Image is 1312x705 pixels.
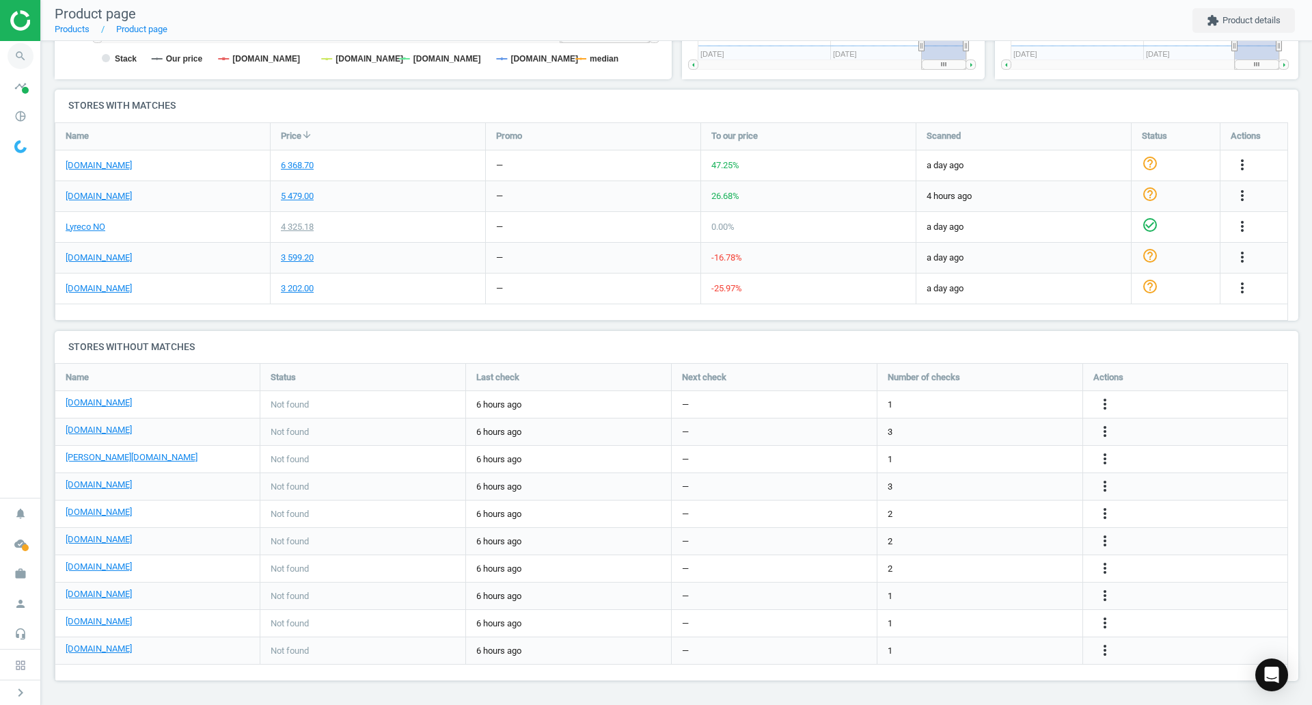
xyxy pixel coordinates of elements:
span: 1 [888,617,892,630]
button: more_vert [1234,218,1250,236]
span: Not found [271,453,309,466]
button: more_vert [1097,423,1113,441]
span: Actions [1231,130,1261,142]
a: [DOMAIN_NAME] [66,397,132,409]
span: Not found [271,481,309,493]
h4: Stores without matches [55,331,1298,363]
i: cloud_done [8,531,33,557]
span: — [682,481,689,493]
i: pie_chart_outlined [8,103,33,129]
i: more_vert [1097,533,1113,549]
span: Number of checks [888,371,960,384]
a: [DOMAIN_NAME] [66,190,132,202]
button: extensionProduct details [1192,8,1295,33]
div: 6 368.70 [281,159,314,172]
button: more_vert [1097,587,1113,605]
span: Price [281,130,301,142]
i: search [8,43,33,69]
span: 6 hours ago [476,481,661,493]
span: Actions [1093,371,1123,384]
span: Not found [271,426,309,438]
i: more_vert [1097,560,1113,576]
button: more_vert [1097,560,1113,578]
span: — [682,426,689,438]
div: 3 599.20 [281,252,314,264]
tspan: [DOMAIN_NAME] [413,54,481,64]
span: Name [66,130,89,142]
a: [DOMAIN_NAME] [66,643,132,655]
a: [DOMAIN_NAME] [66,615,132,628]
a: Lyreco NO [66,221,105,233]
i: more_vert [1097,615,1113,631]
a: [DOMAIN_NAME] [66,159,132,172]
div: — [496,159,503,172]
i: more_vert [1097,396,1113,412]
a: [DOMAIN_NAME] [66,561,132,573]
span: 1 [888,399,892,411]
span: 6 hours ago [476,535,661,548]
i: check_circle_outline [1142,217,1158,233]
span: Not found [271,617,309,630]
span: 3 [888,426,892,438]
i: chevron_right [12,684,29,701]
div: — [496,190,503,202]
span: Not found [271,399,309,411]
button: more_vert [1097,451,1113,468]
button: more_vert [1234,187,1250,205]
a: Products [55,24,90,34]
button: more_vert [1097,615,1113,633]
i: more_vert [1097,423,1113,440]
div: — [496,221,503,233]
a: [DOMAIN_NAME] [66,424,132,436]
span: Name [66,371,89,384]
i: more_vert [1234,157,1250,173]
span: 4 hours ago [927,190,1121,202]
a: [DOMAIN_NAME] [66,588,132,600]
span: 6 hours ago [476,617,661,630]
span: 6 hours ago [476,508,661,520]
button: more_vert [1097,505,1113,523]
i: more_vert [1097,505,1113,522]
span: Not found [271,645,309,657]
span: 6 hours ago [476,645,661,657]
span: Promo [496,130,522,142]
button: more_vert [1234,249,1250,267]
i: timeline [8,73,33,99]
span: — [682,399,689,411]
span: 0.00 % [711,222,735,232]
button: more_vert [1097,642,1113,660]
a: [DOMAIN_NAME] [66,533,132,546]
span: 6 hours ago [476,563,661,575]
span: Not found [271,590,309,602]
i: arrow_downward [301,129,312,140]
img: ajHJNr6hYgQAAAAASUVORK5CYII= [10,10,107,31]
div: — [496,282,503,295]
span: 6 hours ago [476,590,661,602]
span: 2 [888,535,892,548]
a: [DOMAIN_NAME] [66,252,132,264]
span: a day ago [927,221,1121,233]
i: more_vert [1097,642,1113,659]
i: more_vert [1234,218,1250,235]
i: help_outline [1142,186,1158,202]
span: a day ago [927,282,1121,295]
div: — [496,252,503,264]
a: [DOMAIN_NAME] [66,506,132,518]
span: — [682,453,689,466]
tspan: [DOMAIN_NAME] [510,54,578,64]
div: Open Intercom Messenger [1255,659,1288,691]
span: a day ago [927,159,1121,172]
span: 3 [888,481,892,493]
i: extension [1207,14,1219,27]
tspan: Our price [166,54,203,64]
tspan: median [590,54,618,64]
h4: Stores with matches [55,90,1298,122]
button: more_vert [1234,157,1250,174]
span: Product page [55,5,136,22]
i: more_vert [1234,249,1250,265]
i: help_outline [1142,155,1158,172]
span: Last check [476,371,519,384]
span: 1 [888,453,892,466]
span: 1 [888,590,892,602]
span: — [682,590,689,602]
